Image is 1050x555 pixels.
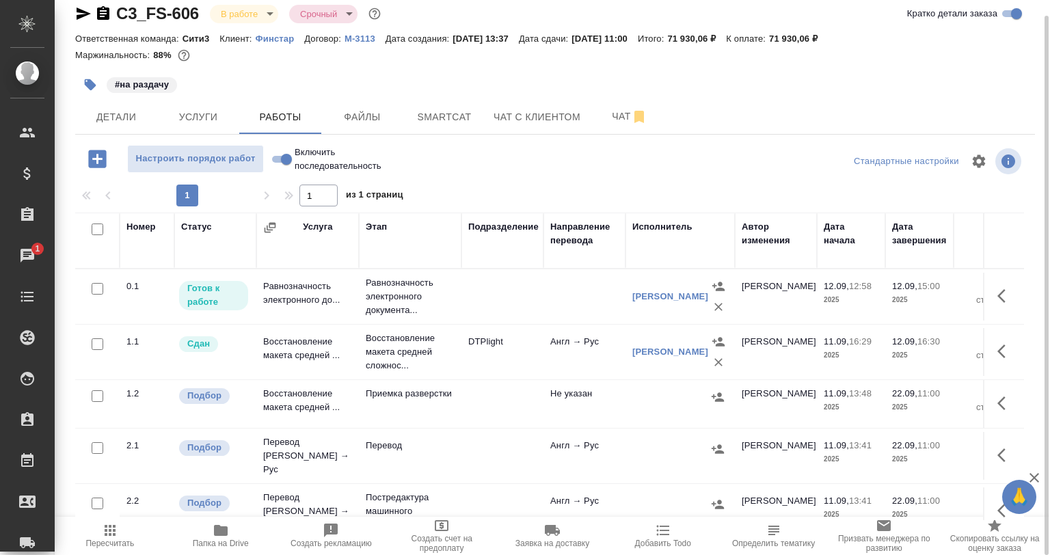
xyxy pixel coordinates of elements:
div: Номер [126,220,156,234]
div: Общий объем [960,220,1015,247]
p: Клиент: [219,33,255,44]
button: Назначить [708,276,729,297]
span: Услуги [165,109,231,126]
p: 11.09, [824,388,849,398]
button: В работе [217,8,262,20]
div: Дата начала [824,220,878,247]
p: 13:48 [849,388,872,398]
p: Перевод [366,439,455,452]
p: Финстар [256,33,305,44]
a: М-3113 [345,32,386,44]
div: 0.1 [126,280,167,293]
svg: Отписаться [631,109,647,125]
div: Этап [366,220,387,234]
button: Настроить порядок работ [127,145,264,173]
p: 11:00 [917,440,940,450]
div: 1.1 [126,335,167,349]
span: Посмотреть информацию [995,148,1024,174]
button: Добавить Todo [608,517,718,555]
td: Англ → Рус [543,487,625,535]
p: 2025 [892,401,947,414]
button: 🙏 [1002,480,1036,514]
div: 1.2 [126,387,167,401]
p: 11:00 [917,388,940,398]
td: [PERSON_NAME] [735,328,817,376]
p: 22.09, [892,440,917,450]
span: Пересчитать [85,539,134,548]
span: Заявка на доставку [515,539,589,548]
a: 1 [3,239,51,273]
p: Приемка разверстки [366,387,455,401]
button: Назначить [708,387,728,407]
p: 11.09, [824,440,849,450]
span: Smartcat [412,109,477,126]
p: 11.09, [824,496,849,506]
p: слово [960,508,1015,522]
td: [PERSON_NAME] [735,487,817,535]
p: Сдан [187,337,210,351]
p: страница [960,401,1015,414]
button: Доп статусы указывают на важность/срочность заказа [366,5,383,23]
td: Перевод [PERSON_NAME] → Рус [256,429,359,483]
span: Кратко детали заказа [907,7,997,21]
td: Англ → Рус [543,328,625,376]
p: 22.09, [892,388,917,398]
td: Равнозначность электронного до... [256,273,359,321]
button: Скопировать ссылку [95,5,111,22]
p: 13:41 [849,440,872,450]
p: слово [960,452,1015,466]
p: Подбор [187,389,221,403]
p: [DATE] 13:37 [453,33,519,44]
p: 12:58 [849,281,872,291]
button: Добавить работу [79,145,116,173]
td: Перевод [PERSON_NAME] → Рус [256,484,359,539]
span: Добавить Todo [635,539,691,548]
p: 22.09, [892,496,917,506]
a: [PERSON_NAME] [632,347,708,357]
div: Можно подбирать исполнителей [178,494,250,513]
p: Подбор [187,441,221,455]
a: Финстар [256,32,305,44]
span: Настроить порядок работ [135,151,256,167]
p: Итого: [638,33,667,44]
button: Скопировать ссылку на оценку заказа [939,517,1050,555]
span: на раздачу [105,78,178,90]
p: 2025 [892,508,947,522]
p: Дата создания: [386,33,453,44]
p: страница [960,293,1015,307]
p: 2025 [824,349,878,362]
p: 71 930,06 ₽ [667,33,726,44]
td: [PERSON_NAME] [735,432,817,480]
span: Папка на Drive [193,539,249,548]
p: 0 [960,439,1015,452]
td: [PERSON_NAME] [735,380,817,428]
button: Добавить тэг [75,70,105,100]
button: Назначить [708,494,728,515]
button: Здесь прячутся важные кнопки [989,335,1022,368]
div: Менеджер проверил работу исполнителя, передает ее на следующий этап [178,335,250,353]
span: Определить тематику [732,539,815,548]
p: Маржинальность: [75,50,153,60]
span: Работы [247,109,313,126]
p: 11:00 [917,496,940,506]
span: Настроить таблицу [962,145,995,178]
span: Файлы [329,109,395,126]
span: 1 [27,242,48,256]
div: Автор изменения [742,220,810,247]
span: Создать рекламацию [291,539,372,548]
span: Создать счет на предоплату [394,534,489,553]
button: Здесь прячутся важные кнопки [989,280,1022,312]
p: 11.09, [824,336,849,347]
button: Здесь прячутся важные кнопки [989,387,1022,420]
div: Подразделение [468,220,539,234]
p: [DATE] 11:00 [571,33,638,44]
p: Дата сдачи: [519,33,571,44]
p: 13:41 [849,496,872,506]
button: Здесь прячутся важные кнопки [989,439,1022,472]
button: Определить тематику [718,517,829,555]
p: страница [960,349,1015,362]
div: Статус [181,220,212,234]
p: 12.09, [892,281,917,291]
div: В работе [210,5,278,23]
button: Сгруппировать [263,221,277,234]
